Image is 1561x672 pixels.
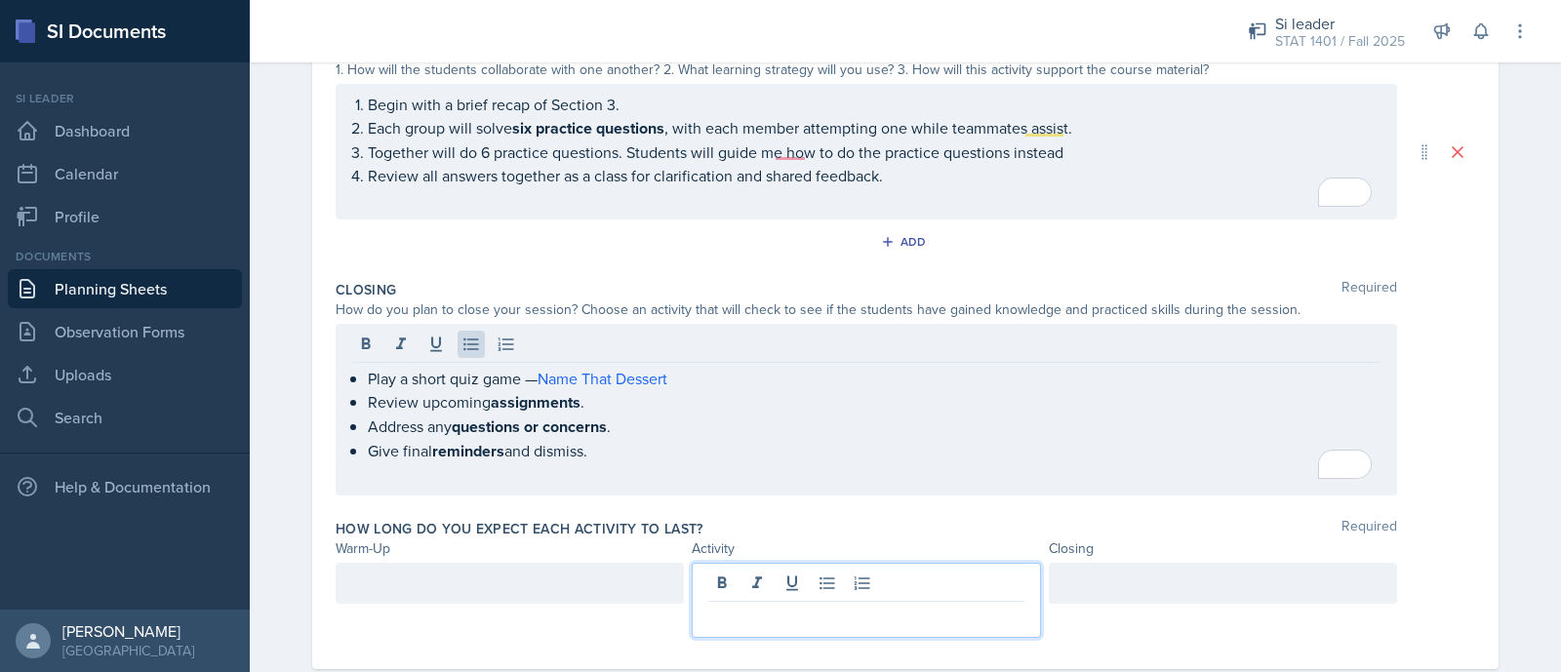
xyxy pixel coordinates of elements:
[512,117,664,139] strong: six practice questions
[8,248,242,265] div: Documents
[491,391,580,414] strong: assignments
[336,299,1397,320] div: How do you plan to close your session? Choose an activity that will check to see if the students ...
[1275,12,1405,35] div: Si leader
[368,439,1381,463] p: Give final and dismiss.
[432,440,504,462] strong: reminders
[62,641,194,660] div: [GEOGRAPHIC_DATA]
[8,312,242,351] a: Observation Forms
[8,197,242,236] a: Profile
[885,234,927,250] div: Add
[8,90,242,107] div: Si leader
[368,93,1381,116] p: Begin with a brief recap of Section 3.
[62,621,194,641] div: [PERSON_NAME]
[336,538,684,559] div: Warm-Up
[368,367,1381,390] p: Play a short quiz game —
[1275,31,1405,52] div: STAT 1401 / Fall 2025
[8,269,242,308] a: Planning Sheets
[8,111,242,150] a: Dashboard
[336,59,1397,80] div: 1. How will the students collaborate with one another? 2. What learning strategy will you use? 3....
[336,519,703,538] label: How long do you expect each activity to last?
[538,368,667,389] a: Name That Dessert
[1341,519,1397,538] span: Required
[452,415,607,438] strong: questions or concerns
[336,280,396,299] label: Closing
[352,367,1381,487] div: To enrich screen reader interactions, please activate Accessibility in Grammarly extension settings
[8,398,242,437] a: Search
[368,140,1381,164] p: Together will do 6 practice questions. Students will guide me how to do the practice questions in...
[368,390,1381,415] p: Review upcoming .
[1049,538,1397,559] div: Closing
[368,116,1381,140] p: Each group will solve , with each member attempting one while teammates assist.
[8,467,242,506] div: Help & Documentation
[368,164,1381,187] p: Review all answers together as a class for clarification and shared feedback.
[1341,280,1397,299] span: Required
[8,355,242,394] a: Uploads
[874,227,938,257] button: Add
[368,415,1381,439] p: Address any .
[692,538,1040,559] div: Activity
[8,154,242,193] a: Calendar
[352,93,1381,211] div: To enrich screen reader interactions, please activate Accessibility in Grammarly extension settings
